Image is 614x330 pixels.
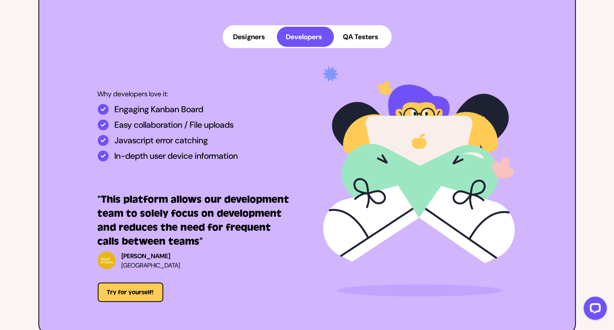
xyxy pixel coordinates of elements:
[98,288,163,296] a: Try for yourself!
[98,283,163,302] button: Try for yourself!
[115,120,234,130] p: Easy collaboration / File uploads
[277,27,334,47] button: Developers
[115,151,238,162] p: In-depth user device information
[122,261,180,270] p: [GEOGRAPHIC_DATA]
[98,104,109,115] img: Engaging Kanban Board
[115,104,204,115] p: Engaging Kanban Board
[98,193,290,248] h3: “This platform allows our development team to solely focus on development and reduces the need fo...
[122,252,180,261] h4: [PERSON_NAME]
[98,89,290,99] p: Why developers love it:
[98,151,109,162] img: In-depth user device information
[98,120,109,130] img: Easy collaboration / File uploads
[98,252,116,269] img: Ben Thompson
[224,27,277,47] button: Designers
[98,135,109,146] img: Javascript error catching
[578,294,610,326] iframe: LiveChat chat widget
[334,27,390,47] button: QA Testers
[115,135,208,146] p: Javascript error catching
